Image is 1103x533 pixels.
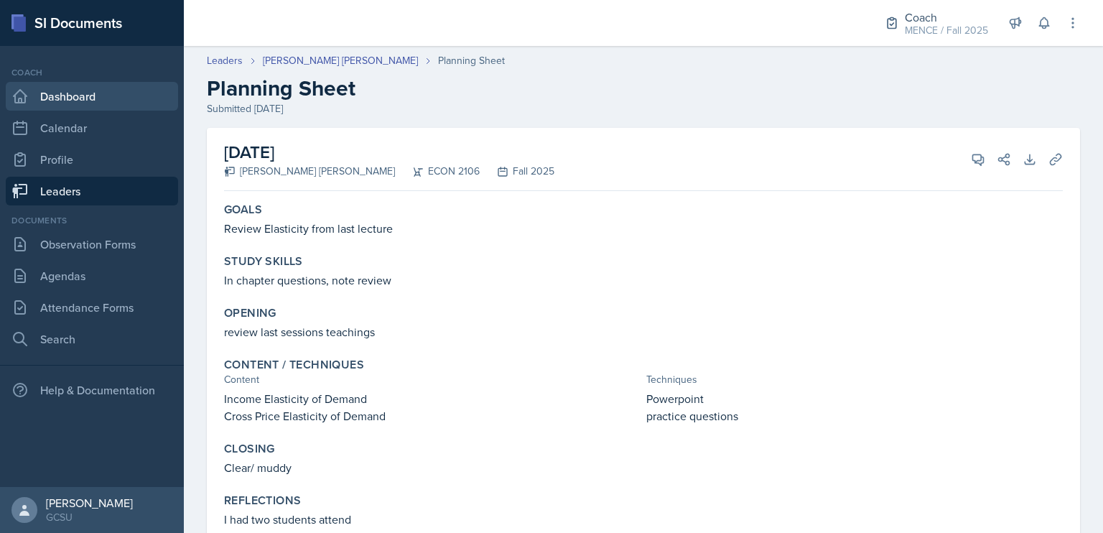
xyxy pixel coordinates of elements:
a: Calendar [6,113,178,142]
a: Search [6,325,178,353]
p: In chapter questions, note review [224,272,1063,289]
div: Planning Sheet [438,53,505,68]
h2: [DATE] [224,139,554,165]
h2: Planning Sheet [207,75,1080,101]
div: Content [224,372,641,387]
div: ECON 2106 [395,164,480,179]
p: Cross Price Elasticity of Demand [224,407,641,425]
label: Study Skills [224,254,303,269]
p: review last sessions teachings [224,323,1063,340]
a: Dashboard [6,82,178,111]
p: I had two students attend [224,511,1063,528]
div: Coach [905,9,988,26]
div: Documents [6,214,178,227]
div: Submitted [DATE] [207,101,1080,116]
a: Leaders [207,53,243,68]
div: Fall 2025 [480,164,554,179]
div: GCSU [46,510,133,524]
a: Profile [6,145,178,174]
a: Leaders [6,177,178,205]
a: Observation Forms [6,230,178,259]
p: Clear/ muddy [224,459,1063,476]
div: Coach [6,66,178,79]
div: Help & Documentation [6,376,178,404]
a: [PERSON_NAME] [PERSON_NAME] [263,53,418,68]
div: Techniques [646,372,1063,387]
label: Closing [224,442,275,456]
div: [PERSON_NAME] [46,496,133,510]
p: Income Elasticity of Demand [224,390,641,407]
p: Review Elasticity from last lecture [224,220,1063,237]
a: Agendas [6,261,178,290]
p: practice questions [646,407,1063,425]
label: Reflections [224,493,301,508]
label: Content / Techniques [224,358,364,372]
label: Opening [224,306,276,320]
label: Goals [224,203,262,217]
a: Attendance Forms [6,293,178,322]
div: [PERSON_NAME] [PERSON_NAME] [224,164,395,179]
div: MENCE / Fall 2025 [905,23,988,38]
p: Powerpoint [646,390,1063,407]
